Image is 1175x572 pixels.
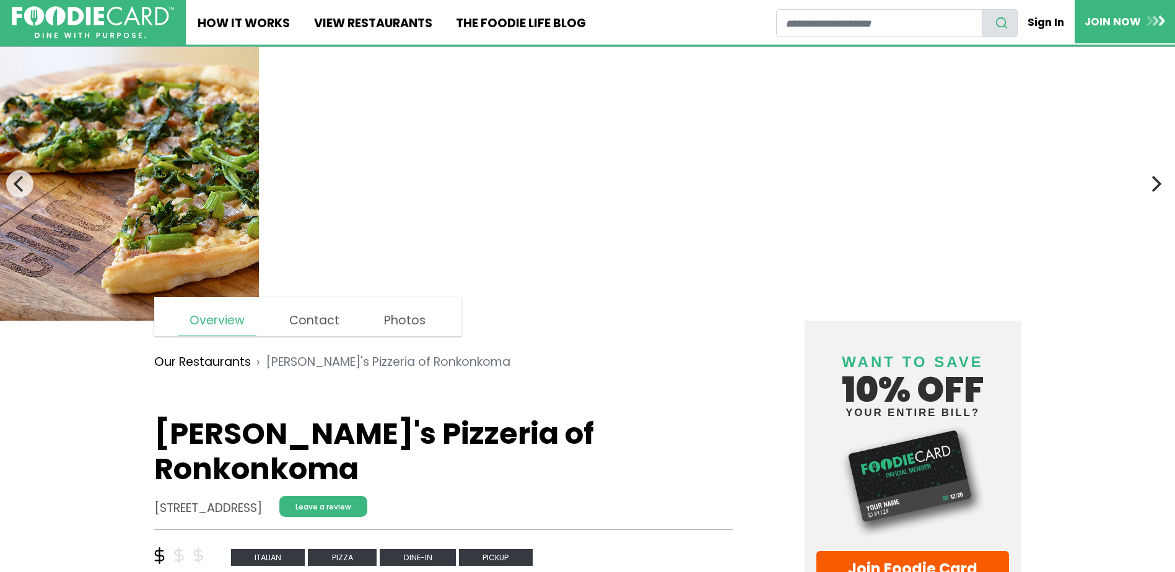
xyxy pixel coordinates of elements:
span: Dine-in [380,549,456,566]
a: Leave a review [279,496,367,517]
a: Contact [277,306,351,336]
button: Next [1142,170,1169,197]
span: pizza [308,549,377,566]
span: Pickup [459,549,533,566]
button: search [982,9,1018,37]
address: [STREET_ADDRESS] [154,500,262,518]
a: italian [231,548,308,565]
img: FoodieCard; Eat, Drink, Save, Donate [12,6,174,39]
input: restaurant search [776,9,982,37]
a: Sign In [1018,9,1075,36]
nav: page links [154,297,462,336]
h4: 10% off [816,338,1010,418]
span: Want to save [842,353,983,370]
nav: breadcrumb [154,344,733,380]
a: pizza [308,548,380,565]
span: italian [231,549,305,566]
small: your entire bill? [816,407,1010,418]
img: Foodie Card [816,424,1010,539]
a: Dine-in [380,548,459,565]
a: Overview [178,306,256,336]
a: Pickup [459,548,533,565]
li: [PERSON_NAME]'s Pizzeria of Ronkonkoma [251,353,510,371]
a: Our Restaurants [154,353,251,371]
a: Photos [372,306,437,336]
button: Previous [6,170,33,197]
h1: [PERSON_NAME]'s Pizzeria of Ronkonkoma [154,416,733,487]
